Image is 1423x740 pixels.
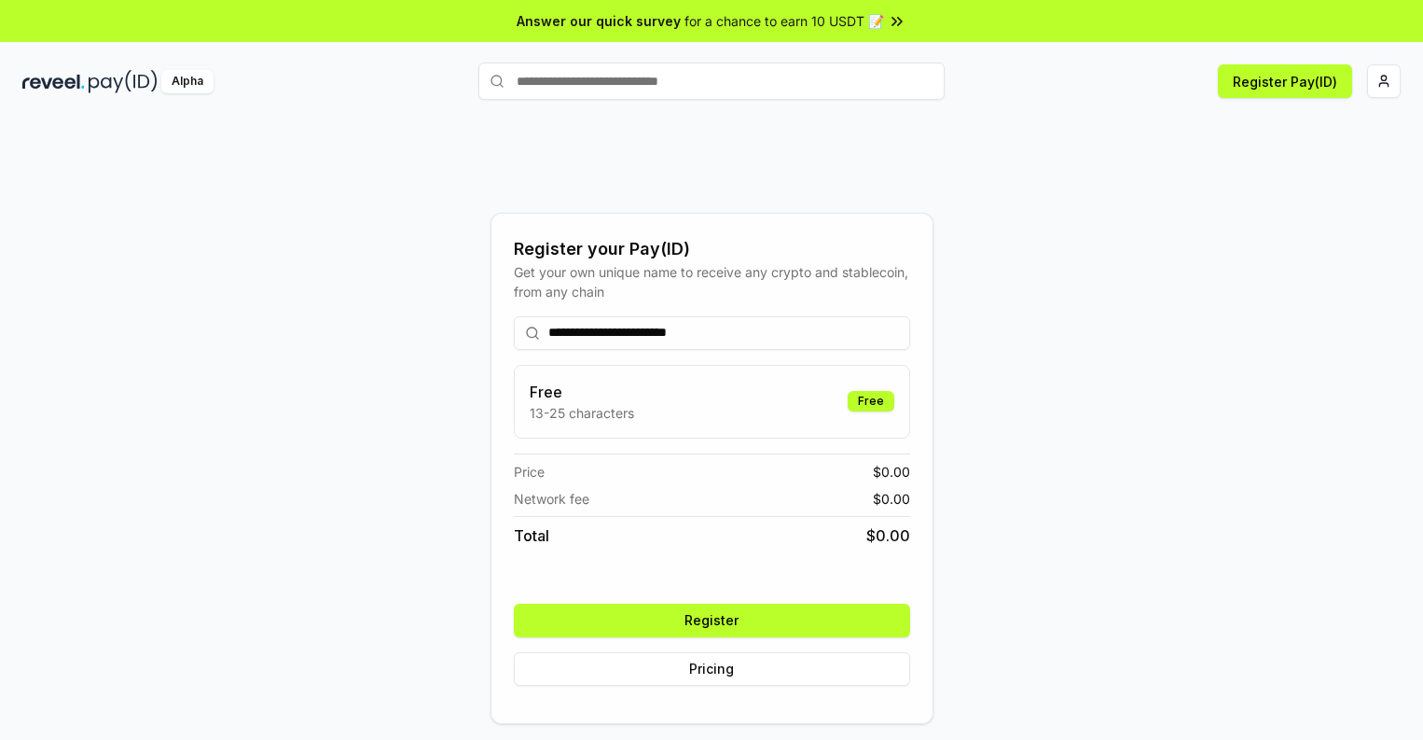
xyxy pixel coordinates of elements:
[514,524,549,547] span: Total
[684,11,884,31] span: for a chance to earn 10 USDT 📝
[873,489,910,509] span: $ 0.00
[161,70,214,93] div: Alpha
[514,489,589,509] span: Network fee
[89,70,158,93] img: pay_id
[514,604,910,637] button: Register
[517,11,681,31] span: Answer our quick survey
[514,462,545,482] span: Price
[1218,64,1352,98] button: Register Pay(ID)
[873,462,910,482] span: $ 0.00
[514,652,910,686] button: Pricing
[22,70,85,93] img: reveel_dark
[530,381,634,403] h3: Free
[530,403,634,423] p: 13-25 characters
[514,262,910,301] div: Get your own unique name to receive any crypto and stablecoin, from any chain
[848,391,894,412] div: Free
[866,524,910,547] span: $ 0.00
[514,236,910,262] div: Register your Pay(ID)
